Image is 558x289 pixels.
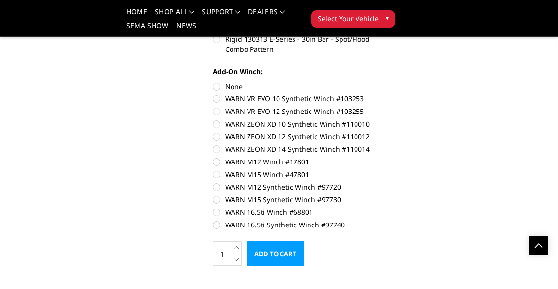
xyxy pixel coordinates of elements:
[213,144,370,154] label: WARN ZEON XD 14 Synthetic Winch #110014
[213,182,370,192] label: WARN M12 Synthetic Winch #97720
[126,22,169,36] a: SEMA Show
[213,119,370,129] label: WARN ZEON XD 10 Synthetic Winch #110010
[213,66,370,77] label: Add-On Winch:
[248,8,285,22] a: Dealers
[213,207,370,217] label: WARN 16.5ti Winch #68801
[176,22,196,36] a: News
[529,236,548,255] a: Click to Top
[213,194,370,205] label: WARN M15 Synthetic Winch #97730
[213,169,370,179] label: WARN M15 Winch #47801
[213,131,370,142] label: WARN ZEON XD 12 Synthetic Winch #110012
[247,241,304,266] input: Add to Cart
[318,14,379,24] span: Select Your Vehicle
[213,106,370,116] label: WARN VR EVO 12 Synthetic Winch #103255
[386,13,389,23] span: ▾
[202,8,240,22] a: Support
[213,94,370,104] label: WARN VR EVO 10 Synthetic Winch #103253
[213,81,370,92] label: None
[311,10,395,28] button: Select Your Vehicle
[213,34,370,54] label: Rigid 130313 E-Series - 30in Bar - Spot/Flood Combo Pattern
[213,220,370,230] label: WARN 16.5ti Synthetic Winch #97740
[126,8,147,22] a: Home
[155,8,194,22] a: shop all
[213,157,370,167] label: WARN M12 Winch #17801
